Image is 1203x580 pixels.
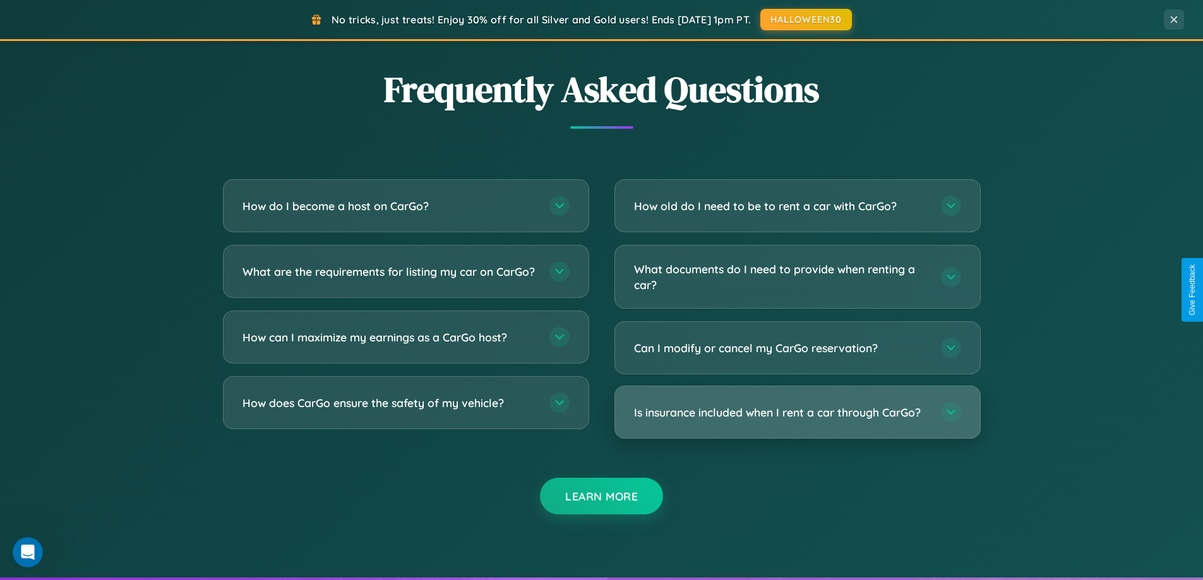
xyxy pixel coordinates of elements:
[634,261,928,292] h3: What documents do I need to provide when renting a car?
[634,405,928,420] h3: Is insurance included when I rent a car through CarGo?
[223,65,981,114] h2: Frequently Asked Questions
[242,264,537,280] h3: What are the requirements for listing my car on CarGo?
[540,478,663,514] button: Learn More
[242,198,537,214] h3: How do I become a host on CarGo?
[13,537,43,567] iframe: Intercom live chat
[634,340,928,356] h3: Can I modify or cancel my CarGo reservation?
[332,13,751,26] span: No tricks, just treats! Enjoy 30% off for all Silver and Gold users! Ends [DATE] 1pm PT.
[242,395,537,411] h3: How does CarGo ensure the safety of my vehicle?
[634,198,928,214] h3: How old do I need to be to rent a car with CarGo?
[1188,264,1197,316] div: Give Feedback
[242,329,537,345] h3: How can I maximize my earnings as a CarGo host?
[760,9,852,30] button: HALLOWEEN30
